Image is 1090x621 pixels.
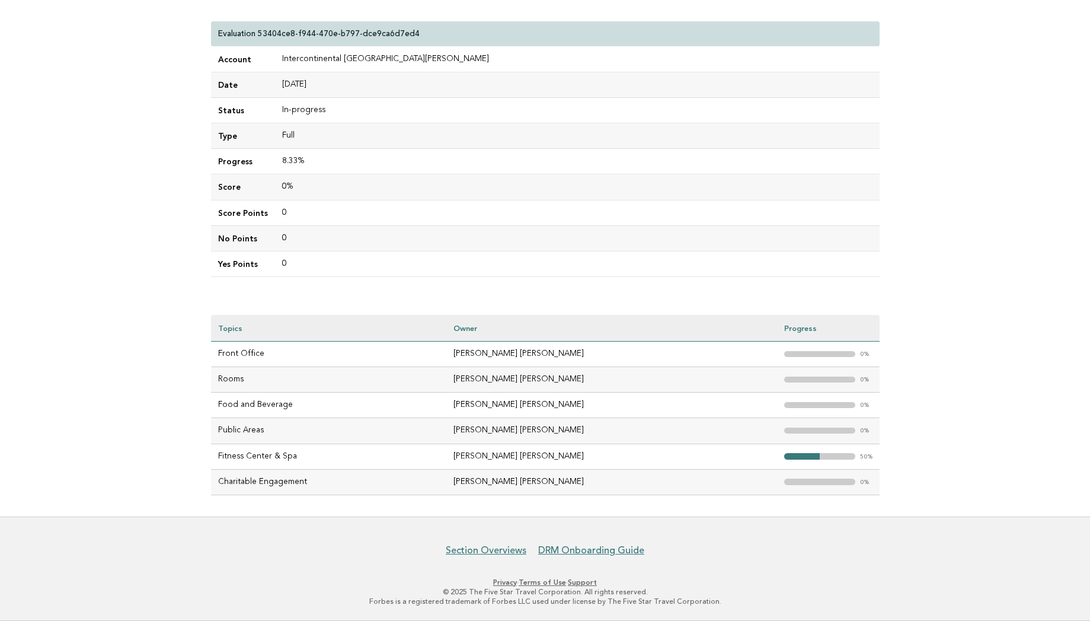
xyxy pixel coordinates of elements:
[211,251,275,276] td: Yes Points
[211,469,447,495] td: Charitable Engagement
[183,587,908,597] p: © 2025 The Five Star Travel Corporation. All rights reserved.
[211,393,447,418] td: Food and Beverage
[860,351,871,358] em: 0%
[446,315,776,342] th: Owner
[860,402,871,409] em: 0%
[211,123,275,149] td: Type
[493,578,517,587] a: Privacy
[211,444,447,469] td: Fitness Center & Spa
[183,578,908,587] p: · ·
[568,578,597,587] a: Support
[860,454,872,460] em: 50%
[275,72,880,98] td: [DATE]
[275,123,880,149] td: Full
[446,444,776,469] td: [PERSON_NAME] [PERSON_NAME]
[275,98,880,123] td: In-progress
[211,225,275,251] td: No Points
[275,225,880,251] td: 0
[211,315,447,342] th: Topics
[446,393,776,418] td: [PERSON_NAME] [PERSON_NAME]
[275,174,880,200] td: 0%
[183,597,908,606] p: Forbes is a registered trademark of Forbes LLC used under license by The Five Star Travel Corpora...
[211,418,447,444] td: Public Areas
[211,342,447,367] td: Front Office
[211,174,275,200] td: Score
[446,469,776,495] td: [PERSON_NAME] [PERSON_NAME]
[211,72,275,98] td: Date
[446,544,526,556] a: Section Overviews
[218,28,420,39] p: Evaluation 53404ce8-f944-470e-b797-dce9ca6d7ed4
[446,342,776,367] td: [PERSON_NAME] [PERSON_NAME]
[211,149,275,174] td: Progress
[211,200,275,225] td: Score Points
[275,251,880,276] td: 0
[211,367,447,393] td: Rooms
[446,418,776,444] td: [PERSON_NAME] [PERSON_NAME]
[211,98,275,123] td: Status
[519,578,566,587] a: Terms of Use
[777,315,880,342] th: Progress
[860,377,871,383] em: 0%
[446,367,776,393] td: [PERSON_NAME] [PERSON_NAME]
[211,47,275,72] td: Account
[860,428,871,434] em: 0%
[538,544,644,556] a: DRM Onboarding Guide
[860,479,871,486] em: 0%
[275,47,880,72] td: Intercontinental [GEOGRAPHIC_DATA][PERSON_NAME]
[275,149,880,174] td: 8.33%
[784,453,820,460] strong: ">
[275,200,880,225] td: 0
